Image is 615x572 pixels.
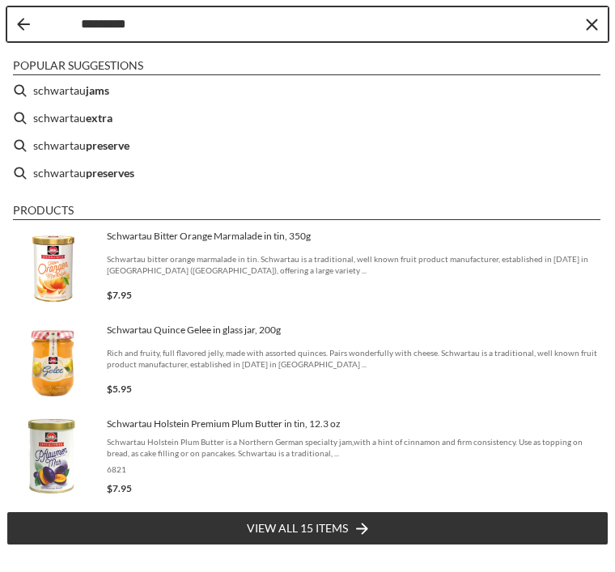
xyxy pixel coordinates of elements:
li: Schwartau Bitter Orange Marmalade in tin, 350g [6,222,609,316]
li: Schwartau Holstein Premium Plum Butter in tin, 12.3 oz [6,409,609,503]
b: preserve [86,136,129,155]
span: Schwartau Quince Gelee in glass jar, 200g [107,324,602,337]
li: schwartau preserves [6,159,609,187]
span: Schwartau Holstein Premium Plum Butter in tin, 12.3 oz [107,417,602,430]
li: Popular suggestions [13,58,600,75]
li: schwartau extra [6,104,609,132]
img: Schwartau Bitter Orange Marmalade [13,228,94,309]
span: $5.95 [107,383,132,395]
span: Schwartau Holstein Plum Butter is a Northern German specialty jam,with a hint of cinnamon and fir... [107,436,602,459]
button: Clear [583,16,600,32]
li: schwartau jams [6,77,609,104]
span: 6821 [107,464,602,475]
li: Schwartau Quince Gelee in glass jar, 200g [6,316,609,409]
span: Schwartau bitter orange marmalade in tin. Schwartau is a traditional, well known fruit product ma... [107,253,602,276]
a: Schwartau Bitter Orange MarmaladeSchwartau Bitter Orange Marmalade in tin, 350gSchwartau bitter o... [13,228,602,309]
b: preserves [86,163,134,182]
span: View all 15 items [247,519,348,537]
b: jams [86,81,109,100]
li: Products [13,203,600,220]
b: extra [86,108,112,127]
a: Schwartau Holstein Premium Plum Butter in tin, 12.3 ozSchwartau Holstein Plum Butter is a Norther... [13,416,602,497]
li: View all 15 items [6,511,609,545]
li: schwartau preserve [6,132,609,159]
span: Schwartau Bitter Orange Marmalade in tin, 350g [107,230,602,243]
button: Back [17,18,30,31]
span: $7.95 [107,289,132,301]
span: $7.95 [107,482,132,494]
a: Schwartau Quince GeleeSchwartau Quince Gelee in glass jar, 200gRich and fruity, full flavored jel... [13,322,602,403]
img: Schwartau Quince Gelee [13,322,94,403]
span: Rich and fruity, full flavored jelly, made with assorted quinces. Pairs wonderfully with cheese. ... [107,347,602,370]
